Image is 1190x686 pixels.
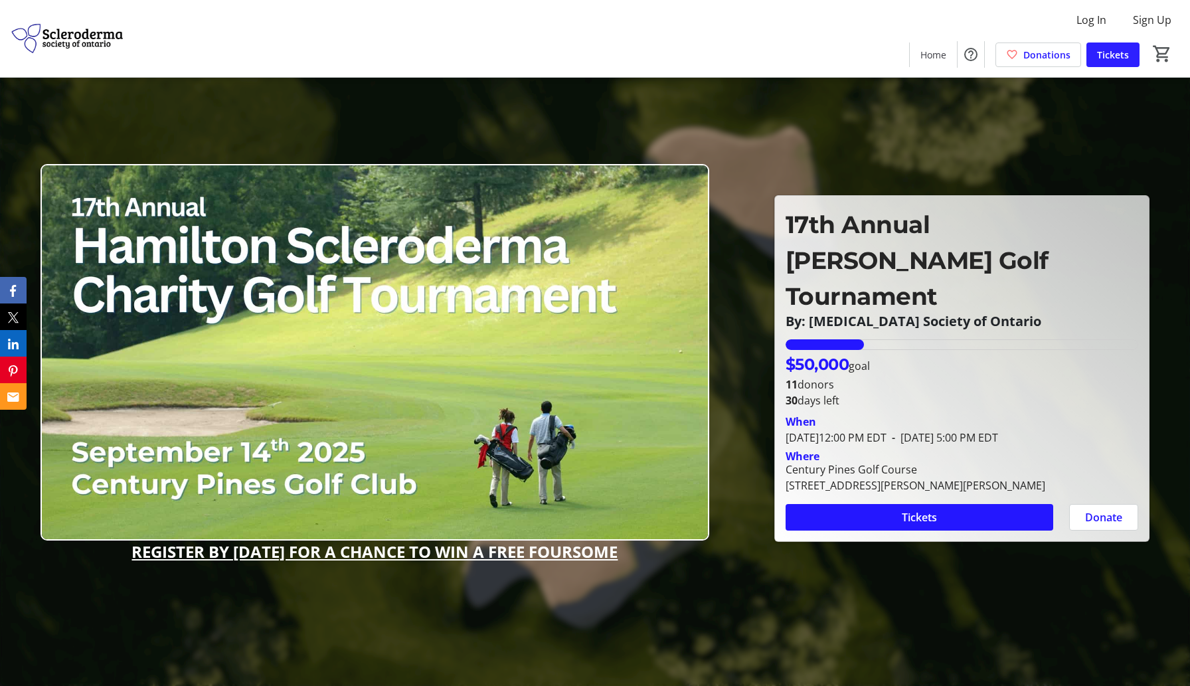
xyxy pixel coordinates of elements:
button: Help [958,41,984,68]
span: Sign Up [1133,12,1171,28]
p: goal [786,353,871,377]
img: Campaign CTA Media Photo [41,164,709,541]
a: Tickets [1086,43,1140,67]
p: days left [786,392,1138,408]
span: Tickets [902,509,937,525]
div: Century Pines Golf Course [786,462,1045,477]
a: Donations [995,43,1081,67]
div: [STREET_ADDRESS][PERSON_NAME][PERSON_NAME] [786,477,1045,493]
span: Home [920,48,946,62]
div: 22.25186% of fundraising goal reached [786,339,1138,350]
button: Donate [1069,504,1138,531]
u: REGISTER BY [DATE] FOR A CHANCE TO WIN A FREE FOURSOME [131,541,618,562]
p: 17th Annual [PERSON_NAME] Golf Tournament [786,207,1138,314]
button: Tickets [786,504,1053,531]
div: When [786,414,816,430]
span: $50,000 [786,355,849,374]
span: - [887,430,900,445]
button: Cart [1150,42,1174,66]
span: Donate [1085,509,1122,525]
span: Log In [1076,12,1106,28]
p: By: [MEDICAL_DATA] Society of Ontario [786,314,1138,329]
div: Where [786,451,819,462]
span: 30 [786,393,798,408]
span: [DATE] 12:00 PM EDT [786,430,887,445]
a: Home [910,43,957,67]
button: Sign Up [1122,9,1182,31]
span: Donations [1023,48,1070,62]
b: 11 [786,377,798,392]
span: Tickets [1097,48,1129,62]
span: [DATE] 5:00 PM EDT [887,430,998,445]
img: Scleroderma Society of Ontario's Logo [8,5,126,72]
button: Log In [1066,9,1117,31]
p: donors [786,377,1138,392]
